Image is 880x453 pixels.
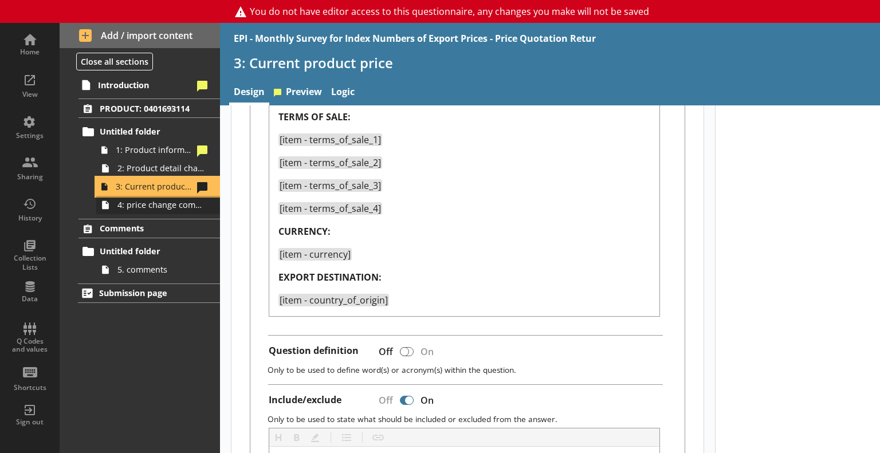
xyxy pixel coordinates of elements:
[280,294,388,306] span: [item - country_of_origin]
[10,417,50,427] div: Sign out
[268,413,675,424] p: Only to be used to state what should be included or excluded from the answer.
[269,81,327,105] a: Preview
[78,219,220,238] a: Comments
[10,214,50,223] div: History
[416,391,443,411] div: On
[278,225,331,238] span: CURRENCY:
[117,163,204,174] span: 2: Product detail changes
[78,123,220,141] a: Untitled folder
[268,364,675,375] p: Only to be used to define word(s) or acronym(s) within the question.
[98,80,192,90] span: Introduction
[96,159,220,178] a: 2: Product detail changes
[76,53,153,70] button: Close all sections
[269,345,359,357] label: Question definition
[100,223,199,234] span: Comments
[96,196,220,214] a: 4: price change comments
[10,294,50,304] div: Data
[60,219,220,279] li: CommentsUntitled folder5. comments
[100,246,199,257] span: Untitled folder
[10,90,50,99] div: View
[10,254,50,271] div: Collection Lists
[234,54,866,72] h1: 3: Current product price
[117,199,204,210] span: 4: price change comments
[78,283,220,303] a: Submission page
[370,391,398,411] div: Off
[234,32,596,45] div: EPI - Monthly Survey for Index Numbers of Export Prices - Price Quotation Retur
[229,81,269,105] a: Design
[99,287,199,298] span: Submission page
[10,337,50,354] div: Q Codes and values
[96,141,220,159] a: 1: Product information
[10,383,50,392] div: Shortcuts
[416,341,443,361] div: On
[116,144,193,155] span: 1: Product information
[327,81,359,105] a: Logic
[10,48,50,57] div: Home
[269,394,341,406] label: Include/exclude
[280,179,381,192] span: [item - terms_of_sale_3]
[78,99,220,118] a: PRODUCT: 0401693114
[79,29,201,42] span: Add / import content
[280,248,351,261] span: [item - currency]
[370,341,398,361] div: Off
[60,23,220,48] button: Add / import content
[96,261,220,279] a: 5. comments
[280,133,381,146] span: [item - terms_of_sale_1]
[278,111,351,123] span: TERMS OF SALE:
[84,242,220,279] li: Untitled folder5. comments
[280,156,381,169] span: [item - terms_of_sale_2]
[117,264,204,275] span: 5. comments
[278,271,382,283] span: EXPORT DESTINATION:
[96,178,220,196] a: 3: Current product price
[78,242,220,261] a: Untitled folder
[60,99,220,214] li: PRODUCT: 0401693114Untitled folder1: Product information2: Product detail changes3: Current produ...
[100,126,199,137] span: Untitled folder
[84,123,220,214] li: Untitled folder1: Product information2: Product detail changes3: Current product price4: price ch...
[280,202,381,215] span: [item - terms_of_sale_4]
[78,76,220,94] a: Introduction
[10,131,50,140] div: Settings
[10,172,50,182] div: Sharing
[116,181,193,192] span: 3: Current product price
[100,103,199,114] span: PRODUCT: 0401693114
